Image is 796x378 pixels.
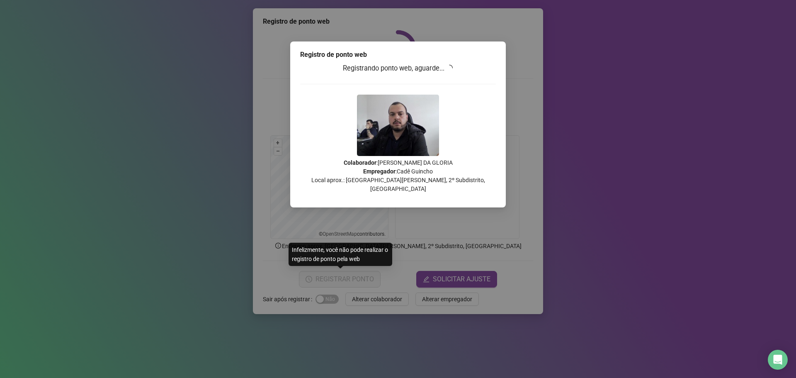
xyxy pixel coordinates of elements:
p: : [PERSON_NAME] DA GLORIA : Cadê Guincho Local aprox.: [GEOGRAPHIC_DATA][PERSON_NAME], 2º Subdist... [300,159,496,193]
div: Infelizmente, você não pode realizar o registro de ponto pela web [289,243,392,266]
div: Open Intercom Messenger [768,350,788,370]
strong: Colaborador [344,159,376,166]
div: Registro de ponto web [300,50,496,60]
h3: Registrando ponto web, aguarde... [300,63,496,74]
span: loading [446,65,453,71]
img: Z [357,95,439,156]
strong: Empregador [363,168,396,175]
